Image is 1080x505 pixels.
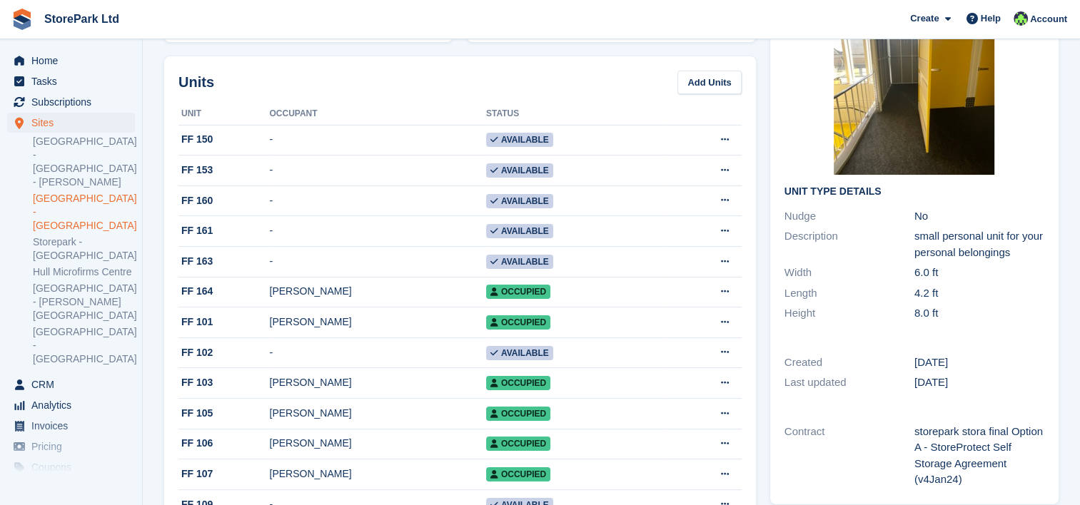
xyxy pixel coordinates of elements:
[1014,11,1028,26] img: Ryan Mulcahy
[178,436,269,451] div: FF 106
[33,282,135,322] a: [GEOGRAPHIC_DATA] - [PERSON_NAME][GEOGRAPHIC_DATA]
[7,113,135,133] a: menu
[178,132,269,147] div: FF 150
[784,208,914,225] div: Nudge
[7,71,135,91] a: menu
[914,305,1044,322] div: 8.0 ft
[269,155,485,186] td: -
[486,407,550,421] span: Occupied
[269,185,485,216] td: -
[178,71,214,93] h2: Units
[486,467,550,481] span: Occupied
[784,285,914,302] div: Length
[784,354,914,371] div: Created
[178,466,269,481] div: FF 107
[7,416,135,436] a: menu
[269,247,485,277] td: -
[486,194,553,208] span: Available
[486,376,550,390] span: Occupied
[486,255,553,269] span: Available
[914,285,1044,302] div: 4.2 ft
[178,315,269,330] div: FF 101
[784,186,1044,198] h2: Unit Type details
[784,374,914,391] div: Last updated
[33,265,135,279] a: Hull Microfirms Centre
[914,374,1044,391] div: [DATE]
[7,437,135,456] a: menu
[1030,12,1067,26] span: Account
[269,216,485,247] td: -
[7,457,135,477] a: menu
[486,163,553,178] span: Available
[11,9,33,30] img: stora-icon-8386f47178a22dfd0bd8f6a31ec36ba5ce8667c1dd55bd0f319d3a0aa187defe.svg
[7,374,135,394] a: menu
[784,228,914,260] div: Description
[269,436,485,451] div: [PERSON_NAME]
[33,135,135,189] a: [GEOGRAPHIC_DATA] - [GEOGRAPHIC_DATA] - [PERSON_NAME]
[269,103,485,126] th: Occupant
[178,163,269,178] div: FF 153
[178,406,269,421] div: FF 105
[178,345,269,360] div: FF 102
[178,375,269,390] div: FF 103
[486,224,553,238] span: Available
[486,133,553,147] span: Available
[784,424,914,488] div: Contract
[486,285,550,299] span: Occupied
[269,466,485,481] div: [PERSON_NAME]
[269,284,485,299] div: [PERSON_NAME]
[7,51,135,71] a: menu
[486,103,662,126] th: Status
[486,437,550,451] span: Occupied
[31,51,117,71] span: Home
[31,113,117,133] span: Sites
[486,346,553,360] span: Available
[33,325,135,366] a: [GEOGRAPHIC_DATA] - [GEOGRAPHIC_DATA]
[269,337,485,368] td: -
[7,395,135,415] a: menu
[784,305,914,322] div: Height
[31,374,117,394] span: CRM
[486,315,550,330] span: Occupied
[269,406,485,421] div: [PERSON_NAME]
[914,424,1044,488] div: storepark stora final Option A - StoreProtect Self Storage Agreement (v4Jan24)
[31,416,117,436] span: Invoices
[178,254,269,269] div: FF 163
[784,265,914,281] div: Width
[914,228,1044,260] div: small personal unit for your personal belongings
[269,375,485,390] div: [PERSON_NAME]
[178,103,269,126] th: Unit
[7,92,135,112] a: menu
[31,92,117,112] span: Subscriptions
[33,235,135,262] a: Storepark - [GEOGRAPHIC_DATA]
[981,11,1001,26] span: Help
[178,193,269,208] div: FF 160
[910,11,939,26] span: Create
[31,71,117,91] span: Tasks
[914,208,1044,225] div: No
[269,315,485,330] div: [PERSON_NAME]
[178,284,269,299] div: FF 164
[31,395,117,415] span: Analytics
[31,457,117,477] span: Coupons
[39,7,125,31] a: StorePark Ltd
[31,437,117,456] span: Pricing
[269,125,485,155] td: -
[33,192,135,233] a: [GEOGRAPHIC_DATA] - [GEOGRAPHIC_DATA]
[677,71,741,94] a: Add Units
[914,265,1044,281] div: 6.0 ft
[914,354,1044,371] div: [DATE]
[178,223,269,238] div: FF 161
